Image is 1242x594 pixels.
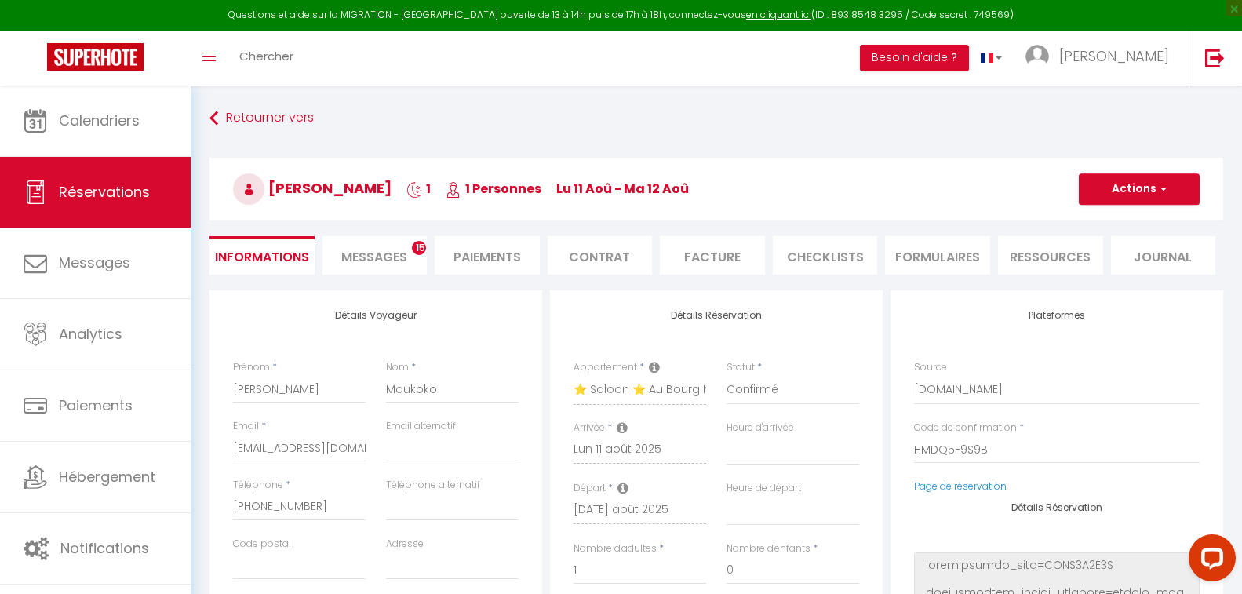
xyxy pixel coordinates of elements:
[233,360,270,375] label: Prénom
[746,8,811,21] a: en cliquant ici
[60,538,149,558] span: Notifications
[406,180,431,198] span: 1
[233,178,392,198] span: [PERSON_NAME]
[574,421,605,435] label: Arrivée
[556,180,689,198] span: lu 11 Aoû - ma 12 Aoû
[233,537,291,552] label: Code postal
[228,31,305,86] a: Chercher
[885,236,990,275] li: FORMULAIRES
[1014,31,1189,86] a: ... [PERSON_NAME]
[660,236,765,275] li: Facture
[386,537,424,552] label: Adresse
[914,310,1200,321] h4: Plateformes
[446,180,541,198] span: 1 Personnes
[1176,528,1242,594] iframe: LiveChat chat widget
[233,419,259,434] label: Email
[435,236,540,275] li: Paiements
[412,241,426,255] span: 15
[59,324,122,344] span: Analytics
[59,253,130,272] span: Messages
[773,236,878,275] li: CHECKLISTS
[47,43,144,71] img: Super Booking
[386,419,456,434] label: Email alternatif
[59,467,155,486] span: Hébergement
[727,481,801,496] label: Heure de départ
[574,360,637,375] label: Appartement
[59,111,140,130] span: Calendriers
[59,182,150,202] span: Réservations
[233,310,519,321] h4: Détails Voyageur
[1059,46,1169,66] span: [PERSON_NAME]
[914,421,1017,435] label: Code de confirmation
[1079,173,1200,205] button: Actions
[1111,236,1216,275] li: Journal
[209,236,315,275] li: Informations
[386,360,409,375] label: Nom
[727,421,794,435] label: Heure d'arrivée
[1025,45,1049,68] img: ...
[59,395,133,415] span: Paiements
[1205,48,1225,67] img: logout
[727,360,755,375] label: Statut
[574,541,657,556] label: Nombre d'adultes
[233,478,283,493] label: Téléphone
[209,104,1223,133] a: Retourner vers
[914,479,1007,493] a: Page de réservation
[574,310,859,321] h4: Détails Réservation
[341,248,407,266] span: Messages
[239,48,293,64] span: Chercher
[386,478,480,493] label: Téléphone alternatif
[574,481,606,496] label: Départ
[914,360,947,375] label: Source
[914,502,1200,513] h4: Détails Réservation
[548,236,653,275] li: Contrat
[998,236,1103,275] li: Ressources
[727,541,810,556] label: Nombre d'enfants
[860,45,969,71] button: Besoin d'aide ?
